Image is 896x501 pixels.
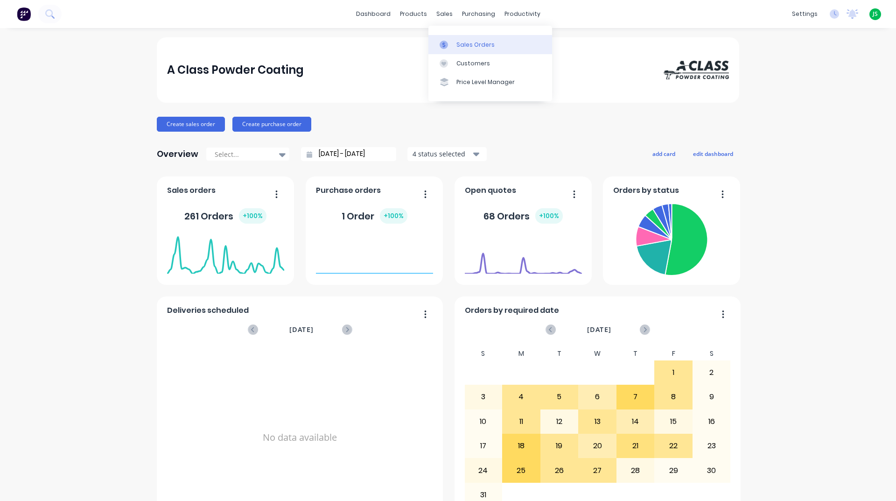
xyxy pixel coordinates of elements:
[655,434,692,458] div: 22
[184,208,266,224] div: 261 Orders
[654,347,693,360] div: F
[502,347,540,360] div: M
[655,459,692,482] div: 29
[465,434,502,458] div: 17
[380,208,407,224] div: + 100 %
[873,10,878,18] span: JS
[541,410,578,433] div: 12
[457,7,500,21] div: purchasing
[289,325,314,335] span: [DATE]
[465,385,502,409] div: 3
[465,185,516,196] span: Open quotes
[693,361,730,384] div: 2
[157,145,198,163] div: Overview
[587,325,611,335] span: [DATE]
[617,459,654,482] div: 28
[693,434,730,458] div: 23
[413,149,471,159] div: 4 status selected
[465,459,502,482] div: 24
[239,208,266,224] div: + 100 %
[503,410,540,433] div: 11
[483,208,563,224] div: 68 Orders
[693,459,730,482] div: 30
[407,147,487,161] button: 4 status selected
[167,185,216,196] span: Sales orders
[351,7,395,21] a: dashboard
[456,59,490,68] div: Customers
[503,385,540,409] div: 4
[428,35,552,54] a: Sales Orders
[787,7,822,21] div: settings
[541,434,578,458] div: 19
[687,148,739,160] button: edit dashboard
[503,434,540,458] div: 18
[693,385,730,409] div: 9
[395,7,432,21] div: products
[157,117,225,132] button: Create sales order
[579,434,616,458] div: 20
[693,410,730,433] div: 16
[646,148,681,160] button: add card
[428,54,552,73] a: Customers
[428,73,552,92] a: Price Level Manager
[503,459,540,482] div: 25
[456,78,515,86] div: Price Level Manager
[465,410,502,433] div: 10
[655,385,692,409] div: 8
[655,361,692,384] div: 1
[342,208,407,224] div: 1 Order
[456,41,495,49] div: Sales Orders
[541,459,578,482] div: 26
[500,7,545,21] div: productivity
[616,347,655,360] div: T
[167,61,304,79] div: A Class Powder Coating
[316,185,381,196] span: Purchase orders
[617,385,654,409] div: 7
[693,347,731,360] div: S
[579,410,616,433] div: 13
[578,347,616,360] div: W
[232,117,311,132] button: Create purchase order
[613,185,679,196] span: Orders by status
[17,7,31,21] img: Factory
[541,385,578,409] div: 5
[655,410,692,433] div: 15
[167,305,249,316] span: Deliveries scheduled
[617,434,654,458] div: 21
[664,61,729,79] img: A Class Powder Coating
[535,208,563,224] div: + 100 %
[540,347,579,360] div: T
[579,459,616,482] div: 27
[617,410,654,433] div: 14
[464,347,503,360] div: S
[432,7,457,21] div: sales
[579,385,616,409] div: 6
